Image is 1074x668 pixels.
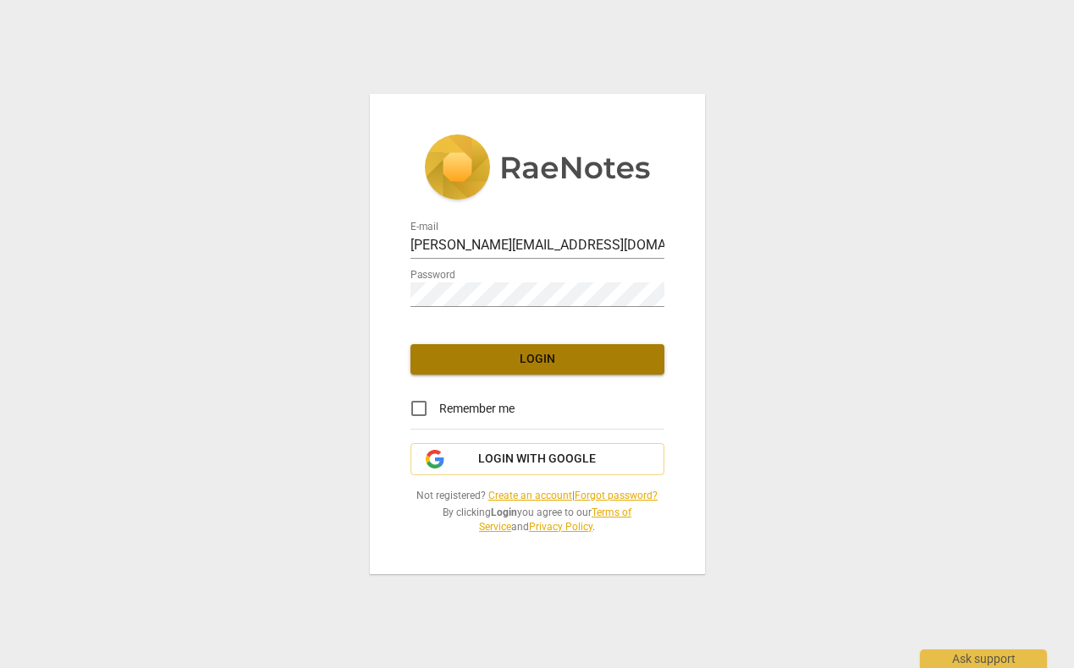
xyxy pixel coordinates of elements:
img: 5ac2273c67554f335776073100b6d88f.svg [424,134,651,204]
a: Privacy Policy [529,521,592,533]
a: Forgot password? [575,490,658,501]
div: Ask support [920,649,1047,668]
span: Not registered? | [410,489,664,503]
label: Password [410,271,455,281]
span: By clicking you agree to our and . [410,506,664,534]
a: Terms of Service [479,506,631,533]
span: Login [424,351,651,368]
a: Create an account [488,490,572,501]
span: Remember me [439,400,515,418]
b: Login [491,506,517,518]
button: Login [410,344,664,375]
span: Login with Google [478,451,596,468]
label: E-mail [410,222,438,233]
button: Login with Google [410,443,664,475]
